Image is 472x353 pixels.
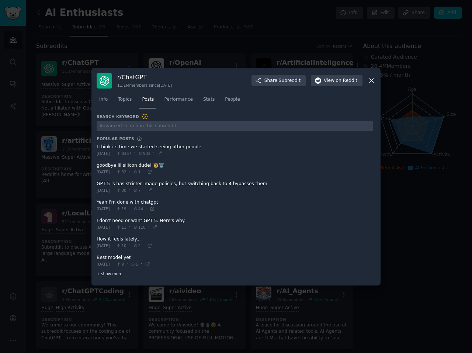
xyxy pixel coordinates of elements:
span: 10 [116,243,126,248]
input: Advanced search in this subreddit [97,121,373,131]
span: Subreddit [279,77,301,84]
span: [DATE] [97,262,110,267]
span: · [112,205,114,212]
span: 44 [133,206,143,211]
span: 8367 [116,151,131,156]
span: · [146,205,147,212]
h3: r/ ChatGPT [117,73,172,81]
span: Share [264,77,301,84]
span: 1 [133,169,141,174]
span: · [112,242,114,249]
span: · [141,261,142,267]
span: · [129,205,131,212]
span: + show more [97,271,122,276]
span: · [126,261,128,267]
span: [DATE] [97,169,110,174]
span: Info [99,96,108,103]
button: Viewon Reddit [311,75,362,87]
h3: Search Keyword [97,113,148,120]
span: · [112,169,114,175]
a: Info [97,94,110,109]
a: Topics [115,94,134,109]
span: 30 [116,188,126,193]
span: [DATE] [97,225,110,230]
span: 932 [138,151,150,156]
h3: Popular Posts [97,136,134,141]
span: · [143,169,145,175]
span: Performance [164,96,193,103]
span: 32 [116,169,126,174]
span: · [148,224,150,231]
span: [DATE] [97,151,110,156]
span: · [129,169,131,175]
span: 5 [131,262,138,267]
button: ShareSubreddit [251,75,306,87]
span: Topics [118,96,132,103]
a: People [222,94,243,109]
span: 2 [133,243,141,248]
span: [DATE] [97,243,110,248]
span: 7 [133,188,141,193]
span: · [143,187,145,194]
span: · [153,150,155,157]
a: Performance [162,94,195,109]
span: [DATE] [97,206,110,211]
span: Posts [142,96,154,103]
span: People [225,96,240,103]
span: on Reddit [336,77,357,84]
span: · [129,187,131,194]
span: · [112,261,114,267]
span: Stats [203,96,215,103]
a: Posts [139,94,156,109]
span: · [129,224,131,231]
span: [DATE] [97,188,110,193]
div: 11.1M members since [DATE] [117,83,172,88]
span: · [112,187,114,194]
span: View [324,77,357,84]
span: 19 [116,206,126,211]
span: · [143,242,145,249]
span: 11 [116,225,126,230]
span: 9 [116,262,124,267]
span: · [112,150,114,157]
a: Stats [201,94,217,109]
span: 110 [133,225,146,230]
span: · [134,150,135,157]
img: ChatGPT [97,73,112,89]
span: · [112,224,114,231]
span: · [129,242,131,249]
